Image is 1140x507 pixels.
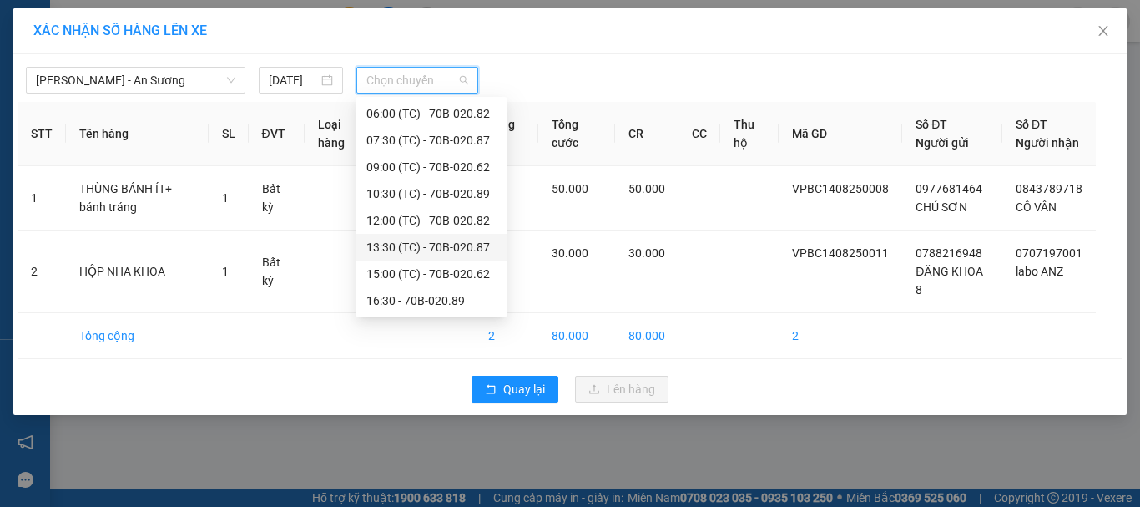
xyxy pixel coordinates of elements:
span: 1 [222,265,229,278]
th: STT [18,102,66,166]
div: 15:00 (TC) - 70B-020.62 [366,265,497,283]
span: close [1097,24,1110,38]
span: [PERSON_NAME]: [5,108,176,118]
td: Bất kỳ [249,231,305,313]
span: 01 Võ Văn Truyện, KP.1, Phường 2 [132,50,230,71]
button: Close [1080,8,1127,55]
button: rollbackQuay lại [472,376,558,403]
span: 13:47:20 [DATE] [37,121,102,131]
div: 09:00 (TC) - 70B-020.62 [366,158,497,176]
td: 2 [475,313,539,359]
th: SL [209,102,249,166]
span: Người gửi [916,136,969,150]
span: ĐĂNG KHOA 8 [916,265,982,297]
th: Loại hàng [305,102,376,166]
div: 10:30 (TC) - 70B-020.89 [366,185,497,203]
span: CÔ VÂN [1016,200,1057,214]
span: XÁC NHẬN SỐ HÀNG LÊN XE [33,23,207,38]
td: THÙNG BÁNH ÍT+ bánh tráng [66,166,209,231]
span: Hotline: 19001152 [132,74,204,84]
span: 0707197001 [1016,246,1082,260]
span: 50.000 [628,182,665,195]
th: ĐVT [249,102,305,166]
th: CC [678,102,720,166]
td: 80.000 [538,313,614,359]
div: 12:00 (TC) - 70B-020.82 [366,211,497,230]
th: Tên hàng [66,102,209,166]
span: 0843789718 [1016,182,1082,195]
span: Chọn chuyến [366,68,469,93]
span: 0788216948 [916,246,982,260]
span: rollback [485,383,497,397]
th: CR [615,102,678,166]
span: Quay lại [503,380,545,398]
span: Số ĐT [1016,118,1047,131]
span: 30.000 [552,246,588,260]
strong: ĐỒNG PHƯỚC [132,9,229,23]
span: Số ĐT [916,118,947,131]
span: labo ANZ [1016,265,1063,278]
div: 07:30 (TC) - 70B-020.87 [366,131,497,150]
input: 14/08/2025 [269,71,317,89]
span: In ngày: [5,121,102,131]
td: 2 [779,313,902,359]
span: VPBC1408250011 [83,106,176,119]
td: 80.000 [615,313,678,359]
td: 2 [18,231,66,313]
span: 30.000 [628,246,665,260]
span: CHÚ SƠN [916,200,967,214]
div: 06:00 (TC) - 70B-020.82 [366,104,497,123]
td: Bất kỳ [249,166,305,231]
div: 13:30 (TC) - 70B-020.87 [366,238,497,256]
button: uploadLên hàng [575,376,668,403]
td: HỘP NHA KHOA [66,231,209,313]
span: 50.000 [552,182,588,195]
span: 0977681464 [916,182,982,195]
th: Tổng cước [538,102,614,166]
span: Người nhận [1016,136,1079,150]
span: VPBC1408250008 [792,182,889,195]
img: logo [6,10,80,84]
span: VPBC1408250011 [792,246,889,260]
span: Bến xe [GEOGRAPHIC_DATA] [132,27,224,48]
td: 1 [18,166,66,231]
span: 1 [222,191,229,205]
td: Tổng cộng [66,313,209,359]
div: 16:30 - 70B-020.89 [366,292,497,310]
span: ----------------------------------------- [45,90,204,104]
th: Mã GD [779,102,902,166]
th: Thu hộ [720,102,779,166]
span: Châu Thành - An Sương [36,68,235,93]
